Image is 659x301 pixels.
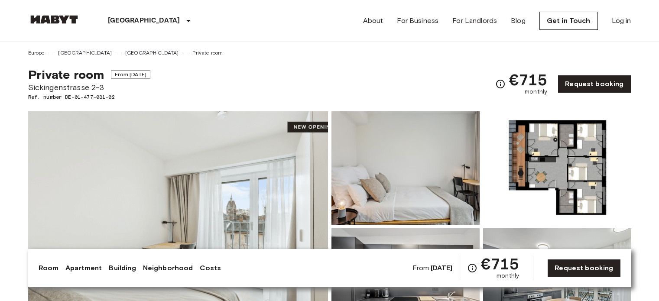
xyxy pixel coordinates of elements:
img: Picture of unit DE-01-477-031-02 [483,111,631,225]
span: €715 [509,72,548,87]
a: Log in [612,16,631,26]
img: Habyt [28,15,80,24]
a: About [363,16,383,26]
a: For Landlords [452,16,497,26]
img: Picture of unit DE-01-477-031-02 [331,111,480,225]
a: Room [39,263,59,273]
a: Neighborhood [143,263,193,273]
p: [GEOGRAPHIC_DATA] [108,16,180,26]
a: Blog [511,16,526,26]
span: Ref. number DE-01-477-031-02 [28,93,150,101]
a: [GEOGRAPHIC_DATA] [125,49,179,57]
span: monthly [525,87,547,96]
span: Sickingenstrasse 2-3 [28,82,150,93]
a: Request booking [558,75,631,93]
a: Get in Touch [539,12,598,30]
span: From: [412,263,453,273]
span: From [DATE] [111,70,150,79]
span: €715 [481,256,519,272]
span: monthly [497,272,519,280]
span: Private room [28,67,104,82]
a: Apartment [65,263,102,273]
svg: Check cost overview for full price breakdown. Please note that discounts apply to new joiners onl... [495,79,506,89]
a: [GEOGRAPHIC_DATA] [58,49,112,57]
b: [DATE] [431,264,453,272]
a: Private room [192,49,223,57]
a: Europe [28,49,45,57]
a: Costs [200,263,221,273]
svg: Check cost overview for full price breakdown. Please note that discounts apply to new joiners onl... [467,263,477,273]
a: Request booking [547,259,620,277]
a: Building [109,263,136,273]
a: For Business [397,16,438,26]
